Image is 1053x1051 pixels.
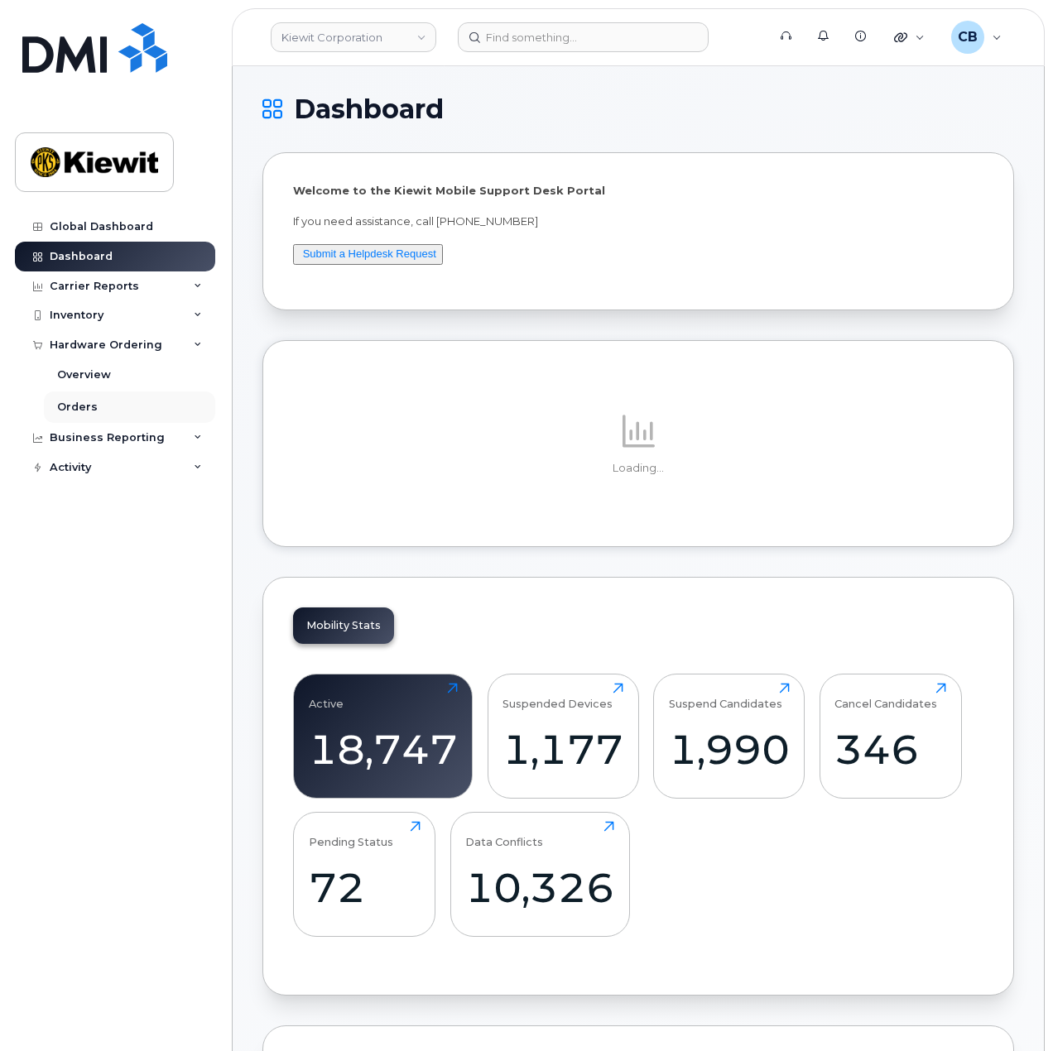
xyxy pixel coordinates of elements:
[834,683,937,710] div: Cancel Candidates
[293,244,443,265] button: Submit a Helpdesk Request
[465,863,614,912] div: 10,326
[465,821,614,927] a: Data Conflicts10,326
[309,821,393,848] div: Pending Status
[834,683,946,789] a: Cancel Candidates346
[309,725,458,774] div: 18,747
[309,683,458,789] a: Active18,747
[293,183,983,199] p: Welcome to the Kiewit Mobile Support Desk Portal
[981,979,1041,1039] iframe: Messenger Launcher
[834,725,946,774] div: 346
[669,683,782,710] div: Suspend Candidates
[502,683,623,789] a: Suspended Devices1,177
[303,247,436,260] a: Submit a Helpdesk Request
[309,821,421,927] a: Pending Status72
[294,97,444,122] span: Dashboard
[293,214,983,229] p: If you need assistance, call [PHONE_NUMBER]
[293,461,983,476] p: Loading...
[669,683,790,789] a: Suspend Candidates1,990
[309,863,421,912] div: 72
[669,725,790,774] div: 1,990
[502,683,613,710] div: Suspended Devices
[465,821,543,848] div: Data Conflicts
[502,725,623,774] div: 1,177
[309,683,344,710] div: Active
